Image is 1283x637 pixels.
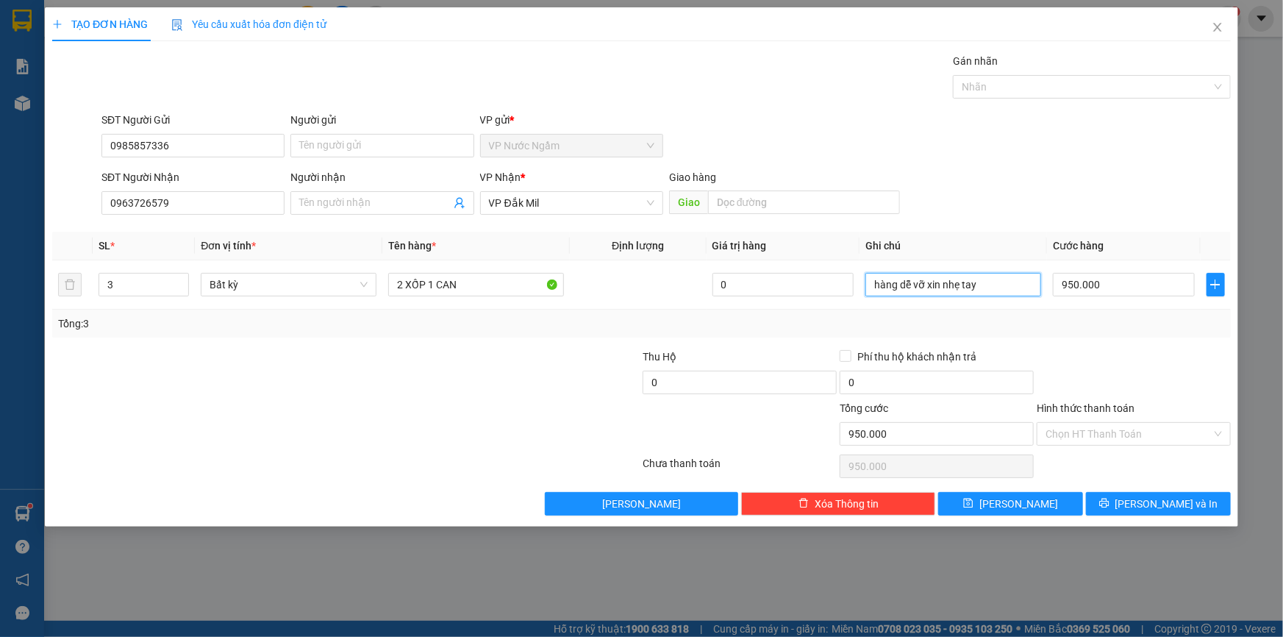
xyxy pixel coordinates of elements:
b: Nhà xe Thiên Trung [59,12,132,101]
div: VP gửi [480,112,663,128]
div: Người gửi [290,112,473,128]
span: Bất kỳ [210,274,368,296]
b: [DOMAIN_NAME] [196,12,355,36]
input: VD: Bàn, Ghế [388,273,564,296]
input: 0 [712,273,854,296]
span: Cước hàng [1053,240,1104,252]
span: Tên hàng [388,240,436,252]
button: save[PERSON_NAME] [938,492,1083,516]
span: VP Nước Ngầm [489,135,654,157]
span: delete [798,498,809,510]
img: icon [171,19,183,31]
h2: IP1YJVN4 [8,105,118,129]
span: Đơn vị tính [201,240,256,252]
div: SĐT Người Nhận [101,169,285,185]
span: Giao [669,191,708,214]
span: Giao hàng [669,171,716,183]
span: Xóa Thông tin [815,496,879,512]
div: SĐT Người Gửi [101,112,285,128]
button: Close [1197,7,1238,49]
span: Định lượng [612,240,664,252]
button: [PERSON_NAME] [545,492,739,516]
button: deleteXóa Thông tin [741,492,935,516]
span: [PERSON_NAME] [979,496,1058,512]
span: Phí thu hộ khách nhận trả [851,349,982,365]
span: VP Nhận [480,171,521,183]
button: plus [1207,273,1225,296]
button: printer[PERSON_NAME] và In [1086,492,1231,516]
span: close [1212,21,1223,33]
span: SL [99,240,110,252]
span: Giá trị hàng [712,240,767,252]
span: printer [1099,498,1109,510]
span: [PERSON_NAME] [602,496,681,512]
div: Tổng: 3 [58,316,496,332]
span: plus [1207,279,1224,291]
h2: VP Nhận: Văn Phòng Đăk Nông [77,105,355,244]
th: Ghi chú [859,232,1047,260]
div: Người nhận [290,169,473,185]
span: [PERSON_NAME] và In [1115,496,1218,512]
label: Hình thức thanh toán [1037,402,1134,414]
span: plus [52,19,62,29]
span: TẠO ĐƠN HÀNG [52,18,148,30]
button: delete [58,273,82,296]
img: logo.jpg [8,22,51,96]
span: VP Đắk Mil [489,192,654,214]
span: Yêu cầu xuất hóa đơn điện tử [171,18,326,30]
input: Ghi Chú [865,273,1041,296]
span: Thu Hộ [643,351,676,363]
span: Tổng cước [840,402,888,414]
span: user-add [454,197,465,209]
span: save [963,498,973,510]
input: Dọc đường [708,191,900,214]
div: Chưa thanh toán [642,455,839,481]
label: Gán nhãn [953,55,998,67]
